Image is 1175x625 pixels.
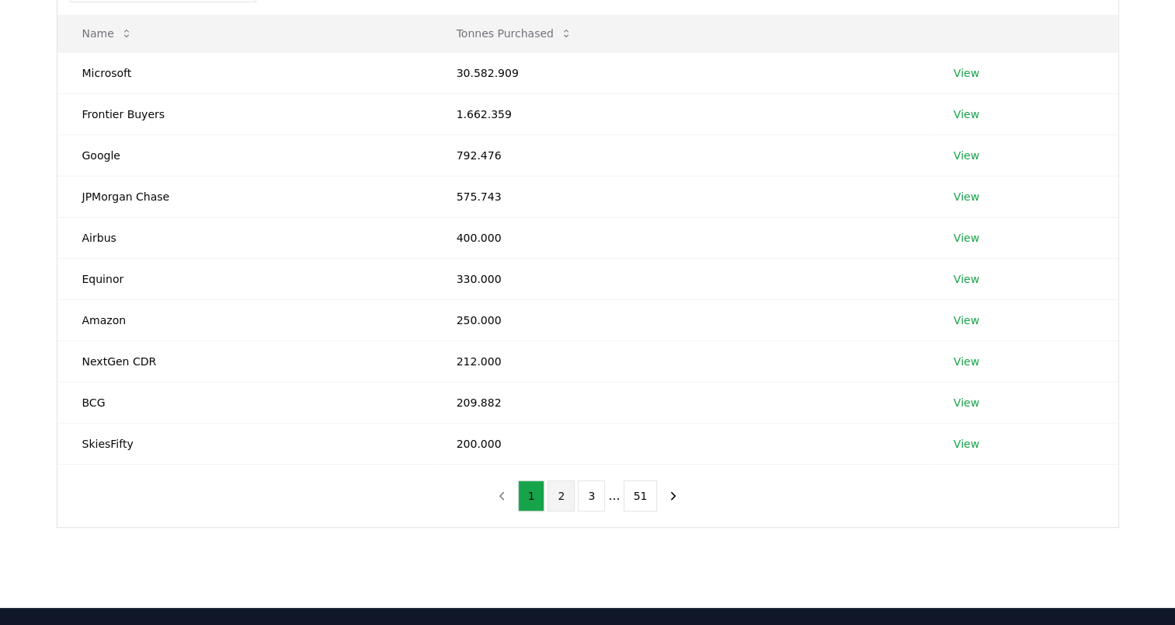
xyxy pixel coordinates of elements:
td: 575.743 [432,176,929,217]
a: View [954,189,979,204]
td: JPMorgan Chase [57,176,432,217]
td: Amazon [57,299,432,340]
td: Microsoft [57,52,432,93]
a: View [954,436,979,452]
td: 212.000 [432,340,929,382]
td: 330.000 [432,258,929,299]
td: Frontier Buyers [57,93,432,134]
td: Equinor [57,258,432,299]
button: 3 [578,480,605,512]
td: NextGen CDR [57,340,432,382]
a: View [954,312,979,328]
td: SkiesFifty [57,423,432,464]
a: View [954,106,979,122]
td: Airbus [57,217,432,258]
td: Google [57,134,432,176]
td: 30.582.909 [432,52,929,93]
a: View [954,65,979,81]
button: next page [660,480,687,512]
button: 51 [624,480,658,512]
button: 1 [518,480,545,512]
td: 792.476 [432,134,929,176]
a: View [954,230,979,246]
td: 1.662.359 [432,93,929,134]
td: 250.000 [432,299,929,340]
a: View [954,354,979,369]
li: ... [608,487,620,505]
td: 400.000 [432,217,929,258]
td: 209.882 [432,382,929,423]
td: 200.000 [432,423,929,464]
button: 2 [548,480,575,512]
a: View [954,148,979,163]
button: Tonnes Purchased [444,18,585,49]
a: View [954,395,979,410]
td: BCG [57,382,432,423]
button: Name [70,18,145,49]
a: View [954,271,979,287]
